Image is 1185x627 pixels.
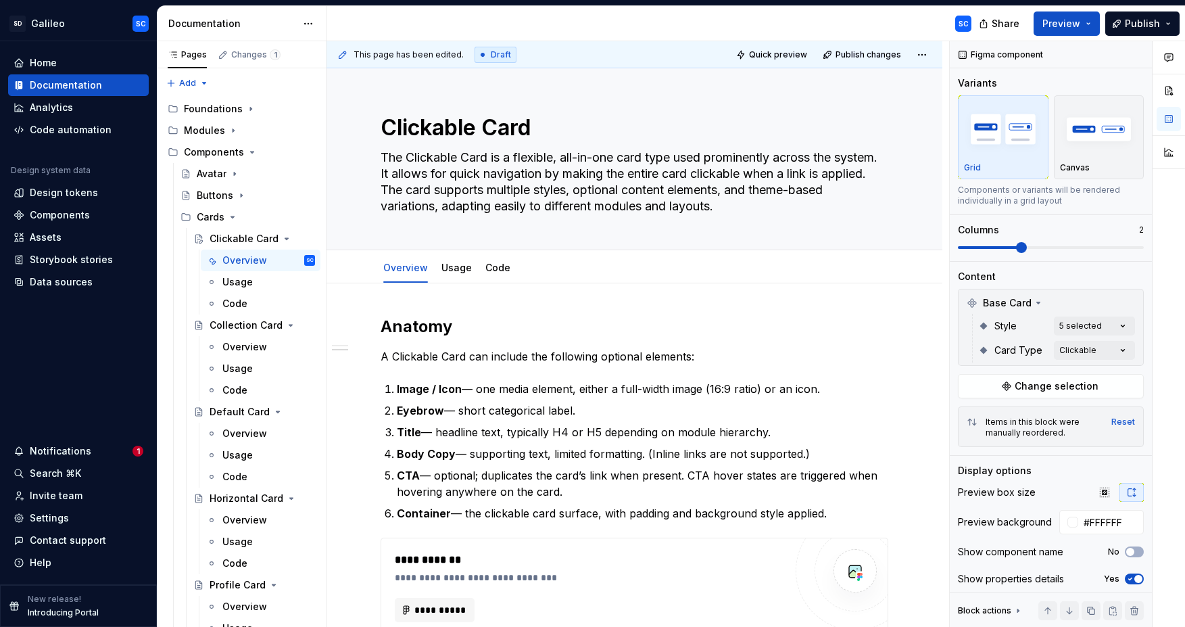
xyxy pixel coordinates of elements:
[8,182,149,204] a: Design tokens
[958,486,1036,499] div: Preview box size
[184,102,243,116] div: Foundations
[222,427,267,440] div: Overview
[30,556,51,570] div: Help
[8,97,149,118] a: Analytics
[11,165,91,176] div: Design system data
[1059,345,1096,356] div: Clickable
[222,448,253,462] div: Usage
[1139,225,1144,235] p: 2
[231,49,281,60] div: Changes
[222,557,247,570] div: Code
[8,507,149,529] a: Settings
[184,124,225,137] div: Modules
[197,167,226,181] div: Avatar
[30,78,102,92] div: Documentation
[836,49,901,60] span: Publish changes
[1108,547,1119,557] label: No
[179,78,196,89] span: Add
[397,382,462,396] strong: Image / Icon
[162,74,213,93] button: Add
[378,253,433,281] div: Overview
[30,253,113,266] div: Storybook stories
[491,49,511,60] span: Draft
[961,292,1140,314] div: Base Card
[1034,11,1100,36] button: Preview
[30,511,69,525] div: Settings
[28,594,81,605] p: New release!
[1054,317,1135,335] button: 5 selected
[188,315,320,336] a: Collection Card
[397,404,444,417] strong: Eyebrow
[1111,417,1135,427] div: Reset
[381,348,888,365] p: A Clickable Card can include the following optional elements:
[222,362,253,375] div: Usage
[958,545,1063,559] div: Show component name
[197,210,224,224] div: Cards
[30,534,106,547] div: Contact support
[201,531,320,553] a: Usage
[188,401,320,423] a: Default Card
[210,405,270,419] div: Default Card
[31,17,65,30] div: Galileo
[964,104,1042,154] img: placeholder
[992,17,1019,30] span: Share
[222,297,247,310] div: Code
[162,98,320,120] div: Foundations
[964,162,981,173] p: Grid
[983,296,1032,310] span: Base Card
[270,49,281,60] span: 1
[9,16,26,32] div: SD
[1015,379,1098,393] span: Change selection
[30,489,82,503] div: Invite team
[749,49,807,60] span: Quick preview
[30,444,91,458] div: Notifications
[132,446,143,457] span: 1
[201,596,320,618] a: Overview
[354,49,464,60] span: This page has been edited.
[958,223,999,237] div: Columns
[168,17,296,30] div: Documentation
[1054,341,1135,360] button: Clickable
[30,275,93,289] div: Data sources
[28,607,99,618] p: Introducing Portal
[485,262,510,273] a: Code
[197,189,233,202] div: Buttons
[184,145,244,159] div: Components
[732,45,813,64] button: Quick preview
[397,469,420,482] strong: CTA
[188,574,320,596] a: Profile Card
[958,95,1048,179] button: placeholderGrid
[188,488,320,509] a: Horizontal Card
[986,417,1103,438] div: Items in this block were manually reordered.
[30,123,112,137] div: Code automation
[30,101,73,114] div: Analytics
[397,446,888,462] p: — supporting text, limited formatting. (Inline links are not supported.)
[1042,17,1080,30] span: Preview
[306,254,314,267] div: SC
[994,319,1017,333] span: Style
[201,336,320,358] a: Overview
[30,231,62,244] div: Assets
[480,253,516,281] div: Code
[1105,11,1180,36] button: Publish
[397,424,888,440] p: — headline text, typically H4 or H5 depending on module hierarchy.
[8,440,149,462] button: Notifications1
[397,505,888,521] p: — the clickable card surface, with padding and background style applied.
[383,262,428,273] a: Overview
[201,250,320,271] a: OverviewSC
[30,56,57,70] div: Home
[222,470,247,484] div: Code
[162,141,320,163] div: Components
[972,11,1028,36] button: Share
[3,9,154,38] button: SDGalileoSC
[378,147,886,217] textarea: The Clickable Card is a flexible, all-in-one card type used prominently across the system. It all...
[8,530,149,551] button: Contact support
[201,293,320,315] a: Code
[201,271,320,293] a: Usage
[201,553,320,574] a: Code
[8,119,149,141] a: Code automation
[1060,162,1090,173] p: Canvas
[8,463,149,484] button: Search ⌘K
[201,358,320,379] a: Usage
[958,572,1064,586] div: Show properties details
